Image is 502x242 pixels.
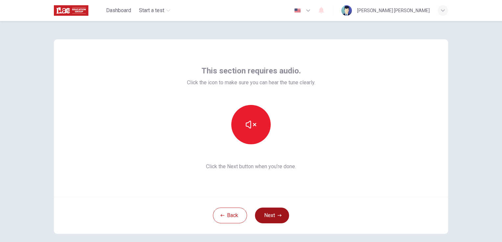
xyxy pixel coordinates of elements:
button: Dashboard [103,5,134,16]
button: Start a test [136,5,173,16]
span: Dashboard [106,7,131,14]
span: Click the Next button when you’re done. [187,163,315,171]
a: ILAC logo [54,4,103,17]
img: Profile picture [341,5,352,16]
div: [PERSON_NAME] [PERSON_NAME] [357,7,430,14]
button: Next [255,208,289,223]
img: ILAC logo [54,4,88,17]
img: en [293,8,302,13]
span: Click the icon to make sure you can hear the tune clearly. [187,79,315,87]
span: This section requires audio. [201,66,301,76]
span: Start a test [139,7,164,14]
button: Back [213,208,247,223]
